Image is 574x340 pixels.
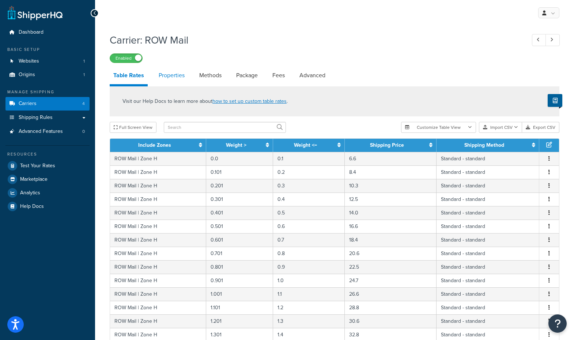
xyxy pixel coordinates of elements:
span: Websites [19,58,39,64]
button: Import CSV [479,122,522,133]
span: Analytics [20,190,40,196]
a: how to set up custom table rates [212,97,287,105]
td: 0.601 [206,233,273,247]
td: 18.4 [345,233,437,247]
td: ROW Mail | Zone H [110,287,206,301]
td: ROW Mail | Zone H [110,233,206,247]
td: 30.6 [345,314,437,328]
a: Weight <= [294,141,317,149]
span: 1 [83,72,85,78]
a: Websites1 [5,55,90,68]
td: Standard - standard [437,165,539,179]
button: Show Help Docs [548,94,562,107]
td: 1.201 [206,314,273,328]
a: Marketplace [5,173,90,186]
td: 0.4 [273,193,345,206]
td: ROW Mail | Zone H [110,179,206,193]
span: 0 [82,128,85,135]
button: Export CSV [522,122,559,133]
td: ROW Mail | Zone H [110,165,206,179]
a: Properties [155,67,188,84]
td: 0.701 [206,247,273,260]
td: 0.3 [273,179,345,193]
span: Test Your Rates [20,163,55,169]
a: Shipping Rules [5,111,90,124]
td: 10.3 [345,179,437,193]
td: Standard - standard [437,152,539,165]
span: Marketplace [20,176,48,183]
td: 0.401 [206,206,273,220]
td: 0.101 [206,165,273,179]
td: 1.101 [206,301,273,314]
td: Standard - standard [437,193,539,206]
td: 0.1 [273,152,345,165]
span: Help Docs [20,203,44,210]
td: ROW Mail | Zone H [110,152,206,165]
td: 8.4 [345,165,437,179]
li: Websites [5,55,90,68]
a: Carriers4 [5,97,90,111]
td: ROW Mail | Zone H [110,220,206,233]
td: 0.901 [206,274,273,287]
td: ROW Mail | Zone H [110,206,206,220]
td: 0.0 [206,152,273,165]
span: Shipping Rules [19,115,53,121]
button: Open Resource Center [548,314,567,333]
td: ROW Mail | Zone H [110,193,206,206]
a: Package [233,67,261,84]
td: ROW Mail | Zone H [110,260,206,274]
td: ROW Mail | Zone H [110,274,206,287]
td: 22.5 [345,260,437,274]
li: Carriers [5,97,90,111]
td: ROW Mail | Zone H [110,301,206,314]
td: 0.8 [273,247,345,260]
td: Standard - standard [437,314,539,328]
td: Standard - standard [437,179,539,193]
td: 0.801 [206,260,273,274]
td: ROW Mail | Zone H [110,247,206,260]
td: 0.5 [273,206,345,220]
button: Full Screen View [110,122,156,133]
td: Standard - standard [437,274,539,287]
label: Enabled [110,54,142,63]
div: Resources [5,151,90,157]
td: 0.501 [206,220,273,233]
td: 1.1 [273,287,345,301]
td: 16.6 [345,220,437,233]
a: Advanced Features0 [5,125,90,138]
td: 0.2 [273,165,345,179]
td: Standard - standard [437,220,539,233]
div: Basic Setup [5,46,90,53]
td: 0.7 [273,233,345,247]
td: Standard - standard [437,247,539,260]
td: 14.0 [345,206,437,220]
span: Origins [19,72,35,78]
span: 1 [83,58,85,64]
td: 6.6 [345,152,437,165]
td: Standard - standard [437,206,539,220]
td: 1.0 [273,274,345,287]
span: Dashboard [19,29,44,36]
input: Search [164,122,286,133]
li: Analytics [5,186,90,199]
a: Weight > [226,141,246,149]
a: Help Docs [5,200,90,213]
td: 0.201 [206,179,273,193]
td: 0.9 [273,260,345,274]
td: 1.2 [273,301,345,314]
li: Test Your Rates [5,159,90,172]
td: 26.6 [345,287,437,301]
a: Origins1 [5,68,90,82]
a: Next Record [545,34,560,46]
td: Standard - standard [437,260,539,274]
span: Carriers [19,101,37,107]
a: Dashboard [5,26,90,39]
a: Include Zones [138,141,171,149]
div: Manage Shipping [5,89,90,95]
td: 20.6 [345,247,437,260]
td: 1.3 [273,314,345,328]
a: Shipping Price [370,141,404,149]
a: Methods [196,67,225,84]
